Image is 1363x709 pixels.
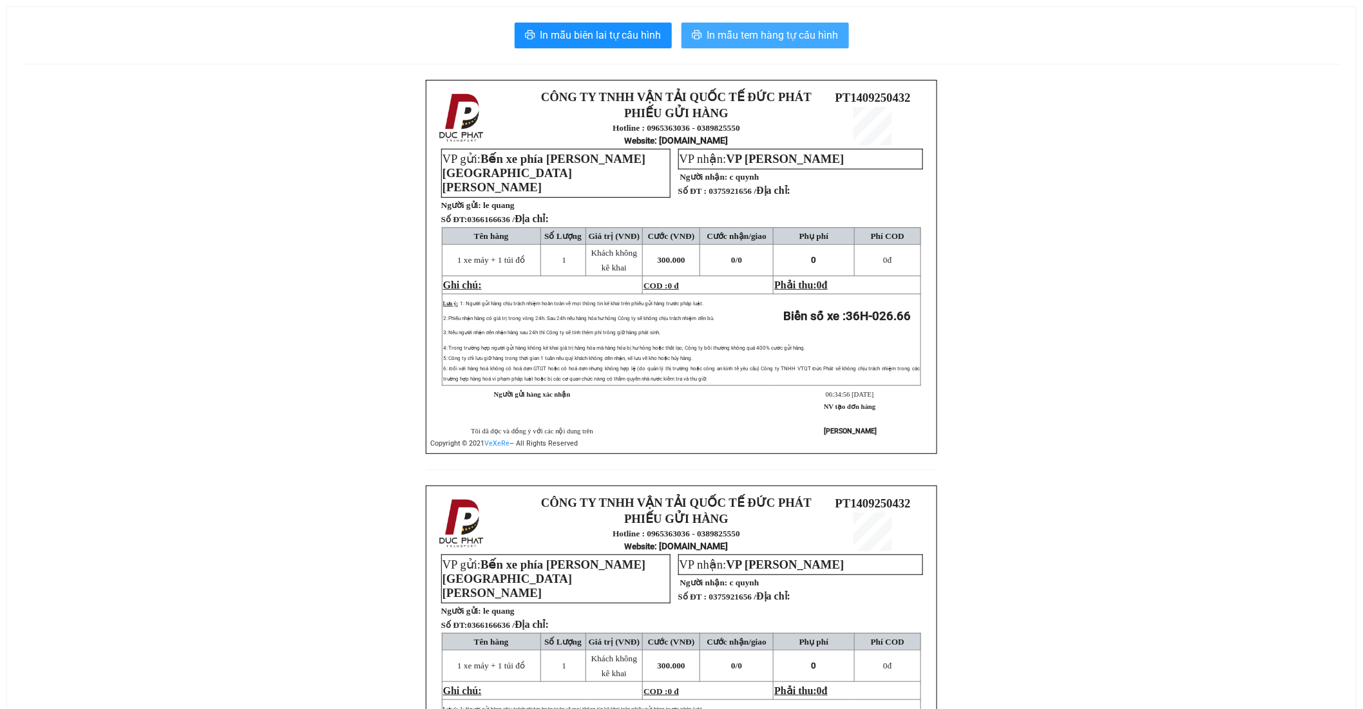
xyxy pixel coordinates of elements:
[648,231,695,241] span: Cước (VNĐ)
[871,231,904,241] span: Phí COD
[430,439,578,448] span: Copyright © 2021 – All Rights Reserved
[483,606,515,616] span: le quang
[443,301,458,307] span: Lưu ý:
[443,685,482,696] span: Ghi chú:
[541,496,812,509] strong: CÔNG TY TNHH VẬN TẢI QUỐC TẾ ĐỨC PHÁT
[817,685,822,696] span: 0
[515,23,672,48] button: printerIn mẫu biên lai tự cấu hình
[591,248,637,272] span: Khách không kê khai
[680,558,844,571] span: VP nhận:
[727,558,844,571] span: VP [PERSON_NAME]
[812,255,817,265] span: 0
[727,152,844,165] span: VP [PERSON_NAME]
[756,185,790,196] span: Địa chỉ:
[756,591,790,601] span: Địa chỉ:
[799,637,828,647] span: Phụ phí
[613,123,740,133] strong: Hotline : 0965363036 - 0389825550
[624,512,729,525] strong: PHIẾU GỬI HÀNG
[835,91,911,104] span: PT1409250432
[883,661,888,670] span: 0
[846,309,911,323] span: 36H-026.66
[824,403,875,410] strong: NV tạo đơn hàng
[443,316,714,321] span: 2: Phiếu nhận hàng có giá trị trong vòng 24h. Sau 24h nếu hàng hóa hư hỏng Công ty sẽ không chịu ...
[774,685,827,696] span: Phải thu:
[562,255,566,265] span: 1
[443,152,646,194] span: VP gửi:
[883,255,888,265] span: 0
[678,592,707,601] strong: Số ĐT :
[643,281,679,290] span: COD :
[443,279,482,290] span: Ghi chú:
[668,686,679,696] span: 0 đ
[812,661,817,670] span: 0
[707,637,767,647] span: Cước nhận/giao
[474,637,509,647] span: Tên hàng
[738,255,743,265] span: 0
[625,136,655,146] span: Website
[443,345,806,351] span: 4: Trong trường hợp người gửi hàng không kê khai giá trị hàng hóa mà hàng hóa bị hư hỏng hoặc thấ...
[783,309,911,323] strong: Biển số xe :
[680,578,728,587] strong: Người nhận:
[738,661,743,670] span: 0
[624,106,729,120] strong: PHIẾU GỬI HÀNG
[589,637,640,647] span: Giá trị (VNĐ)
[709,592,791,601] span: 0375921656 /
[494,391,571,398] strong: Người gửi hàng xác nhận
[774,279,827,290] span: Phải thu:
[467,620,549,630] span: 0366166636 /
[883,661,891,670] span: đ
[443,152,646,194] span: Bến xe phía [PERSON_NAME][GEOGRAPHIC_DATA][PERSON_NAME]
[457,661,525,670] span: 1 xe máy + 1 túi đồ
[467,214,549,224] span: 0366166636 /
[730,578,759,587] span: c quynh
[443,366,920,382] span: 6: Đối với hàng hoá không có hoá đơn GTGT hoặc có hoá đơn nhưng không hợp lệ (do quản lý thị trườ...
[441,214,549,224] strong: Số ĐT:
[443,558,646,600] span: VP gửi:
[883,255,891,265] span: đ
[709,186,791,196] span: 0375921656 /
[562,661,566,670] span: 1
[678,186,707,196] strong: Số ĐT :
[441,620,549,630] strong: Số ĐT:
[525,30,535,42] span: printer
[707,231,767,241] span: Cước nhận/giao
[648,637,695,647] span: Cước (VNĐ)
[540,27,662,43] span: In mẫu biên lai tự cấu hình
[625,541,729,551] strong: : [DOMAIN_NAME]
[515,213,549,224] span: Địa chỉ:
[824,427,877,435] strong: [PERSON_NAME]
[544,231,582,241] span: Số Lượng
[643,686,679,696] span: COD :
[441,200,481,210] strong: Người gửi:
[589,231,640,241] span: Giá trị (VNĐ)
[680,172,728,182] strong: Người nhận:
[658,661,685,670] span: 300.000
[668,281,679,290] span: 0 đ
[515,619,549,630] span: Địa chỉ:
[443,355,692,361] span: 5: Công ty chỉ lưu giữ hàng trong thời gian 1 tuần nếu quý khách không đến nhận, sẽ lưu về kho ho...
[474,231,509,241] span: Tên hàng
[835,496,911,510] span: PT1409250432
[731,255,742,265] span: 0/
[799,231,828,241] span: Phụ phí
[625,542,655,551] span: Website
[731,661,742,670] span: 0/
[435,496,490,551] img: logo
[591,654,637,678] span: Khách không kê khai
[692,30,702,42] span: printer
[541,90,812,104] strong: CÔNG TY TNHH VẬN TẢI QUỐC TẾ ĐỨC PHÁT
[826,391,874,398] span: 06:34:56 [DATE]
[871,637,904,647] span: Phí COD
[822,279,828,290] span: đ
[730,172,759,182] span: c quynh
[681,23,849,48] button: printerIn mẫu tem hàng tự cấu hình
[435,91,490,145] img: logo
[658,255,685,265] span: 300.000
[471,428,593,435] span: Tôi đã đọc và đồng ý với các nội dung trên
[441,606,481,616] strong: Người gửi:
[680,152,844,165] span: VP nhận:
[817,279,822,290] span: 0
[625,135,729,146] strong: : [DOMAIN_NAME]
[460,301,703,307] span: 1: Người gửi hàng chịu trách nhiệm hoàn toàn về mọi thông tin kê khai trên phiếu gửi hàng trước p...
[457,255,525,265] span: 1 xe máy + 1 túi đồ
